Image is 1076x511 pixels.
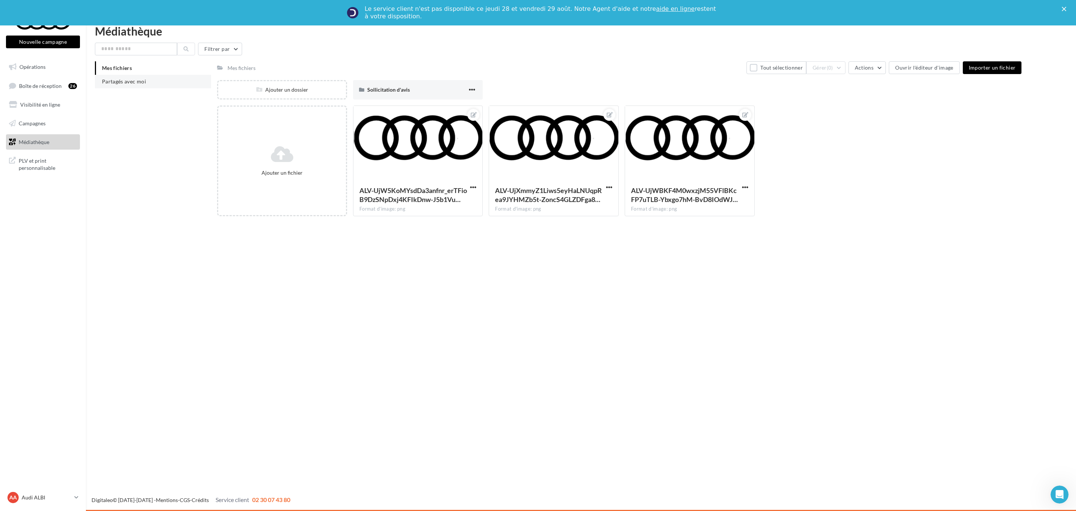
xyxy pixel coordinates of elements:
[365,5,717,20] div: Le service client n'est pas disponible ce jeudi 28 et vendredi 29 août. Notre Agent d'aide et not...
[6,490,80,505] a: AA Audi ALBI
[19,120,46,126] span: Campagnes
[1062,7,1069,11] div: Fermer
[102,65,132,71] span: Mes fichiers
[6,36,80,48] button: Nouvelle campagne
[367,86,410,93] span: Sollicitation d'avis
[216,496,249,503] span: Service client
[92,497,113,503] a: Digitaleo
[806,61,845,74] button: Gérer(0)
[656,5,695,12] a: aide en ligne
[746,61,806,74] button: Tout sélectionner
[228,64,256,72] div: Mes fichiers
[4,78,81,94] a: Boîte de réception26
[495,186,602,204] span: ALV-UjXmmyZ1Liws5eyHaLNUqpRea9JYHMZb5t-ZoncS4GLZDFga8a9p
[192,497,209,503] a: Crédits
[9,494,17,501] span: AA
[1051,486,1069,504] iframe: Intercom live chat
[198,43,242,55] button: Filtrer par
[4,134,81,150] a: Médiathèque
[855,64,874,71] span: Actions
[19,64,46,70] span: Opérations
[19,138,49,145] span: Médiathèque
[889,61,959,74] button: Ouvrir l'éditeur d'image
[68,83,77,89] div: 26
[359,186,467,204] span: ALV-UjW5KoMYsdDa3anfnr_erTFioB9DzSNpDxj4KFIkDnw-J5b1Vuxw
[22,494,71,501] p: Audi ALBI
[963,61,1022,74] button: Importer un fichier
[827,65,833,71] span: (0)
[347,7,359,19] img: Profile image for Service-Client
[19,156,77,172] span: PLV et print personnalisable
[19,82,62,89] span: Boîte de réception
[4,116,81,131] a: Campagnes
[848,61,886,74] button: Actions
[92,497,290,503] span: © [DATE]-[DATE] - - -
[4,153,81,175] a: PLV et print personnalisable
[180,497,190,503] a: CGS
[252,496,290,503] span: 02 30 07 43 80
[631,206,748,212] div: Format d'image: png
[156,497,178,503] a: Mentions
[218,86,346,94] div: Ajouter un dossier
[95,25,1067,37] div: Médiathèque
[221,169,343,177] div: Ajouter un fichier
[631,186,738,204] span: ALV-UjWBKF4M0wxzjM55VFlBKcFP7uTLB-Ybxgo7hM-BvD8IOdWJVgMN
[20,101,60,108] span: Visibilité en ligne
[4,97,81,113] a: Visibilité en ligne
[495,206,612,212] div: Format d'image: png
[359,206,477,212] div: Format d'image: png
[969,64,1016,71] span: Importer un fichier
[102,78,146,85] span: Partagés avec moi
[4,59,81,75] a: Opérations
